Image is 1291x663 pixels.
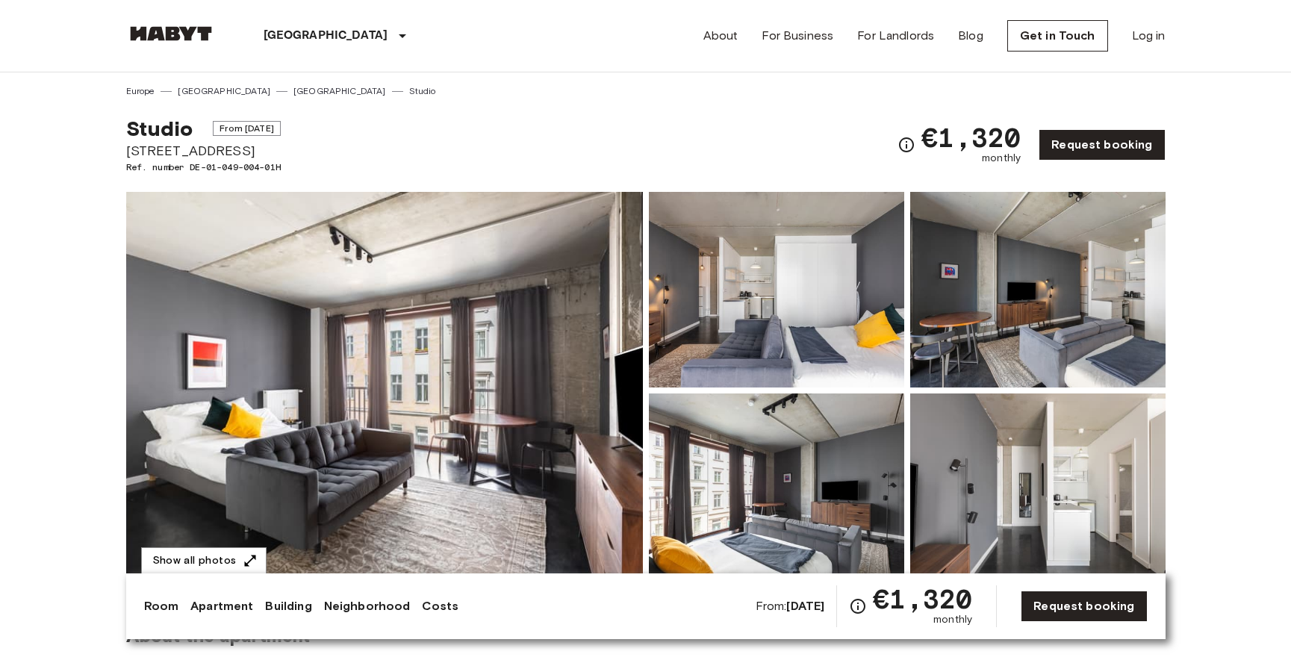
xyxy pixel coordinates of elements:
a: Room [144,597,179,615]
a: Apartment [190,597,253,615]
button: Show all photos [141,547,267,575]
a: Building [265,597,311,615]
span: [STREET_ADDRESS] [126,141,281,161]
a: [GEOGRAPHIC_DATA] [178,84,270,98]
a: For Landlords [857,27,934,45]
a: Blog [958,27,983,45]
span: From [DATE] [213,121,281,136]
a: Request booking [1021,591,1147,622]
a: Studio [409,84,436,98]
img: Picture of unit DE-01-049-004-01H [910,192,1166,387]
a: Log in [1132,27,1166,45]
svg: Check cost overview for full price breakdown. Please note that discounts apply to new joiners onl... [898,136,915,154]
a: [GEOGRAPHIC_DATA] [293,84,386,98]
a: Neighborhood [324,597,411,615]
span: Studio [126,116,193,141]
span: monthly [933,612,972,627]
span: monthly [982,151,1021,166]
a: Costs [422,597,458,615]
img: Picture of unit DE-01-049-004-01H [649,192,904,387]
a: Get in Touch [1007,20,1108,52]
img: Marketing picture of unit DE-01-049-004-01H [126,192,643,589]
a: Request booking [1039,129,1165,161]
svg: Check cost overview for full price breakdown. Please note that discounts apply to new joiners onl... [849,597,867,615]
img: Habyt [126,26,216,41]
img: Picture of unit DE-01-049-004-01H [649,393,904,589]
p: [GEOGRAPHIC_DATA] [264,27,388,45]
span: €1,320 [921,124,1021,151]
img: Picture of unit DE-01-049-004-01H [910,393,1166,589]
a: About [703,27,738,45]
span: €1,320 [873,585,972,612]
a: Europe [126,84,155,98]
span: From: [756,598,825,614]
a: For Business [762,27,833,45]
span: Ref. number DE-01-049-004-01H [126,161,281,174]
b: [DATE] [786,599,824,613]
